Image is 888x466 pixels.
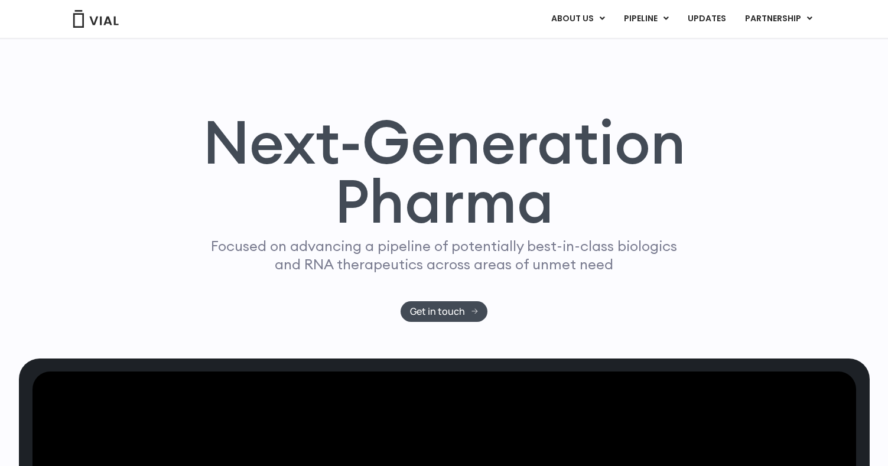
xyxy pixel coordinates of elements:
[678,9,735,29] a: UPDATES
[401,301,487,322] a: Get in touch
[188,112,700,232] h1: Next-Generation Pharma
[410,307,465,316] span: Get in touch
[72,10,119,28] img: Vial Logo
[206,237,682,273] p: Focused on advancing a pipeline of potentially best-in-class biologics and RNA therapeutics acros...
[736,9,822,29] a: PARTNERSHIPMenu Toggle
[614,9,678,29] a: PIPELINEMenu Toggle
[542,9,614,29] a: ABOUT USMenu Toggle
